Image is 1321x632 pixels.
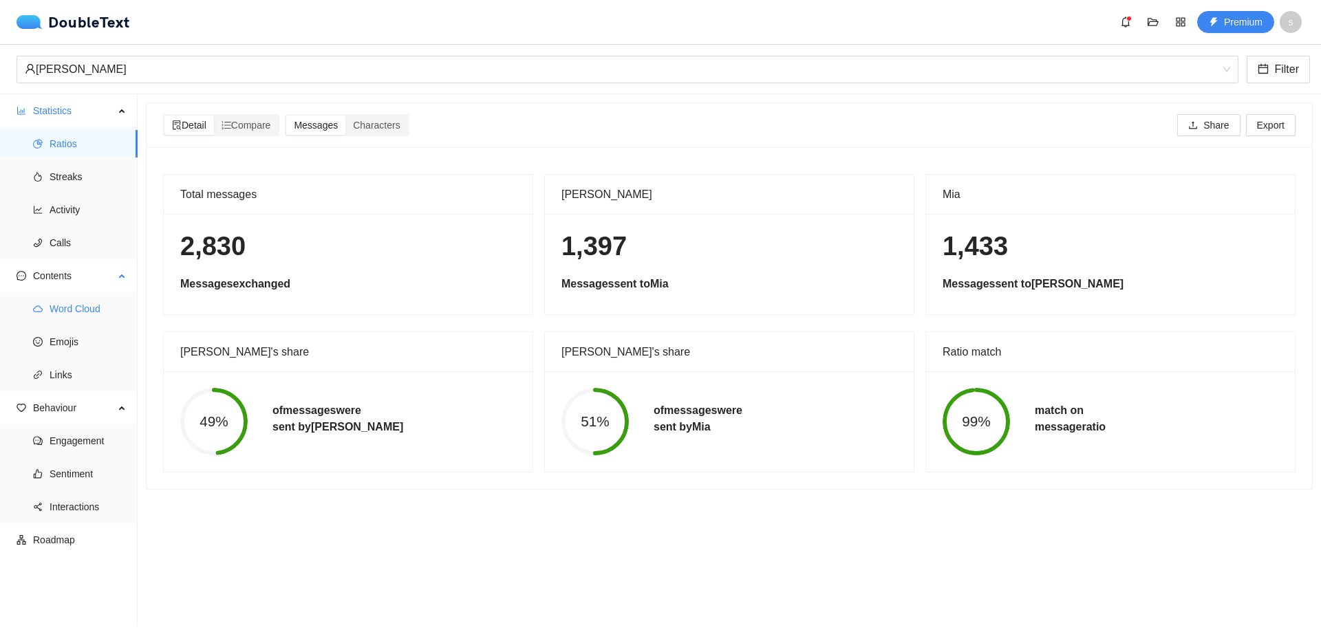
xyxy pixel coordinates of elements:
[222,120,231,130] span: ordered-list
[33,205,43,215] span: line-chart
[561,276,897,292] h5: Messages sent to Mia
[50,493,127,521] span: Interactions
[222,120,271,131] span: Compare
[1170,17,1191,28] span: appstore
[50,229,127,257] span: Calls
[272,402,403,435] h5: of messages were sent by [PERSON_NAME]
[943,230,1278,263] h1: 1,433
[1177,114,1240,136] button: uploadShare
[943,332,1278,371] div: Ratio match
[1115,17,1136,28] span: bell
[943,175,1278,214] div: Mia
[33,238,43,248] span: phone
[33,526,127,554] span: Roadmap
[33,97,114,124] span: Statistics
[1247,56,1310,83] button: calendarFilter
[180,276,516,292] h5: Messages exchanged
[561,175,897,214] div: [PERSON_NAME]
[33,502,43,512] span: share-alt
[1035,402,1106,435] h5: match on message ratio
[33,139,43,149] span: pie-chart
[50,196,127,224] span: Activity
[50,295,127,323] span: Word Cloud
[33,469,43,479] span: like
[50,163,127,190] span: Streaks
[17,15,130,29] div: DoubleText
[180,415,248,429] span: 49%
[50,460,127,488] span: Sentiment
[33,262,114,290] span: Contents
[561,230,897,263] h1: 1,397
[25,56,1218,83] div: [PERSON_NAME]
[1209,17,1218,28] span: thunderbolt
[17,271,26,281] span: message
[1274,61,1299,78] span: Filter
[654,402,742,435] h5: of messages were sent by Mia
[25,63,36,74] span: user
[1188,120,1198,131] span: upload
[50,361,127,389] span: Links
[50,427,127,455] span: Engagement
[180,230,516,263] h1: 2,830
[561,332,897,371] div: [PERSON_NAME]'s share
[1289,11,1293,33] span: s
[17,535,26,545] span: apartment
[17,15,48,29] img: logo
[561,415,629,429] span: 51%
[33,394,114,422] span: Behaviour
[172,120,206,131] span: Detail
[25,56,1230,83] span: Mia Naufal
[1170,11,1192,33] button: appstore
[50,130,127,157] span: Ratios
[1143,17,1163,28] span: folder-open
[1197,11,1274,33] button: thunderboltPremium
[33,337,43,347] span: smile
[172,120,182,130] span: file-search
[1203,118,1229,133] span: Share
[1142,11,1164,33] button: folder-open
[1246,114,1296,136] button: Export
[180,175,516,214] div: Total messages
[50,328,127,356] span: Emojis
[294,120,338,131] span: Messages
[33,370,43,380] span: link
[1257,118,1285,133] span: Export
[17,106,26,116] span: bar-chart
[943,415,1010,429] span: 99%
[1224,14,1263,30] span: Premium
[17,403,26,413] span: heart
[17,15,130,29] a: logoDoubleText
[1115,11,1137,33] button: bell
[33,172,43,182] span: fire
[1258,63,1269,76] span: calendar
[33,436,43,446] span: comment
[353,120,400,131] span: Characters
[180,332,516,371] div: [PERSON_NAME]'s share
[943,276,1278,292] h5: Messages sent to [PERSON_NAME]
[33,304,43,314] span: cloud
